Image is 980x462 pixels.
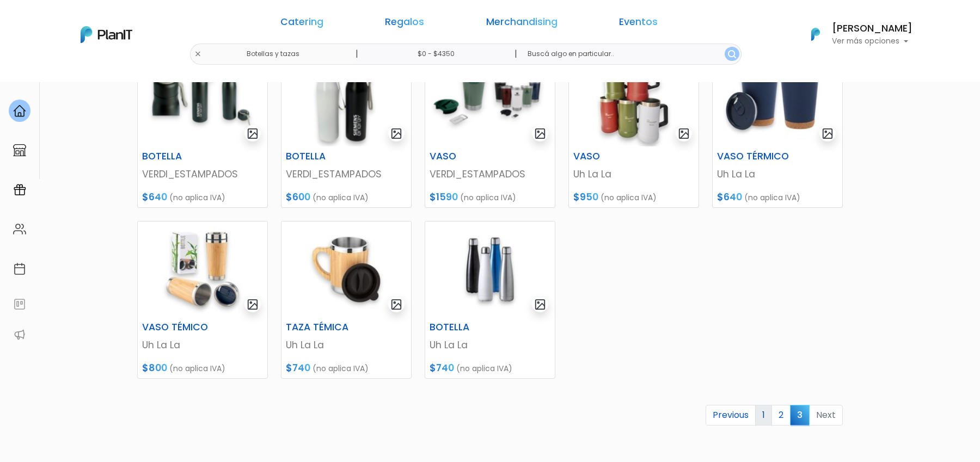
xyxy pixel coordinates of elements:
a: 1 [755,405,772,426]
p: Uh La La [573,167,694,181]
img: thumb_2000___2000-Photoroom__92_.jpg [569,51,699,146]
img: gallery-light [390,127,403,140]
span: 3 [790,405,810,425]
img: gallery-light [822,127,834,140]
p: VERDI_ESTAMPADOS [286,167,407,181]
span: $950 [573,190,598,204]
a: gallery-light VASO TÉRMICO Uh La La $640 (no aplica IVA) [712,50,843,208]
img: PlanIt Logo [804,22,828,46]
p: Uh La La [286,338,407,352]
img: gallery-light [534,127,547,140]
span: $740 [286,361,310,374]
h6: VASO TÉMICO [136,322,225,333]
span: (no aplica IVA) [169,363,225,374]
span: $1590 [430,190,458,204]
img: campaigns-02234683943229c281be62815700db0a1741e53638e28bf9629b52c665b00959.svg [13,183,26,196]
p: Ver más opciones [832,38,912,45]
span: $800 [142,361,167,374]
img: home-e721727adea9d79c4d83392d1f703f7f8bce08238fde08b1acbfd93340b81755.svg [13,104,26,118]
h6: [PERSON_NAME] [832,24,912,34]
img: gallery-light [390,298,403,311]
span: (no aplica IVA) [601,192,657,203]
a: Catering [280,17,323,30]
a: 2 [771,405,791,426]
h6: VASO [567,151,656,162]
p: | [514,47,517,60]
span: $740 [430,361,454,374]
a: gallery-light BOTELLA VERDI_ESTAMPADOS $640 (no aplica IVA) [137,50,268,208]
div: ¿Necesitás ayuda? [56,10,157,32]
img: gallery-light [678,127,690,140]
img: thumb_2000___2000-Photoroom_-_2025-06-27T165203.208.jpg [138,221,267,317]
span: (no aplica IVA) [460,192,516,203]
a: Eventos [619,17,658,30]
a: gallery-light BOTELLA Uh La La $740 (no aplica IVA) [425,221,555,379]
a: gallery-light VASO Uh La La $950 (no aplica IVA) [568,50,699,208]
a: gallery-light TAZA TÉMICA Uh La La $740 (no aplica IVA) [281,221,412,379]
img: marketplace-4ceaa7011d94191e9ded77b95e3339b90024bf715f7c57f8cf31f2d8c509eaba.svg [13,144,26,157]
h6: BOTELLA [136,151,225,162]
a: Regalos [385,17,424,30]
span: (no aplica IVA) [744,192,800,203]
span: (no aplica IVA) [313,363,369,374]
p: Uh La La [142,338,263,352]
img: gallery-light [247,127,259,140]
img: gallery-light [247,298,259,311]
p: Uh La La [430,338,550,352]
img: search_button-432b6d5273f82d61273b3651a40e1bd1b912527efae98b1b7a1b2c0702e16a8d.svg [728,50,736,58]
h6: VASO [423,151,512,162]
img: feedback-78b5a0c8f98aac82b08bfc38622c3050aee476f2c9584af64705fc4e61158814.svg [13,298,26,311]
a: gallery-light BOTELLA VERDI_ESTAMPADOS $600 (no aplica IVA) [281,50,412,208]
a: Previous [706,405,756,426]
a: gallery-light VASO VERDI_ESTAMPADOS $1590 (no aplica IVA) [425,50,555,208]
img: thumb_2000___2000-Photoroom_-_2025-06-27T170559.089.jpg [425,221,555,317]
img: thumb_2000___2000-Photoroom_-_2025-06-27T164025.393.jpg [713,51,842,146]
img: gallery-light [534,298,547,311]
input: Buscá algo en particular.. [519,44,742,65]
p: | [356,47,358,60]
img: thumb_2000___2000-Photoroom_-_2025-06-27T165514.832.jpg [281,221,411,317]
img: thumb_Captura_de_pantalla_2025-05-29_133446.png [425,51,555,146]
img: calendar-87d922413cdce8b2cf7b7f5f62616a5cf9e4887200fb71536465627b3292af00.svg [13,262,26,275]
span: (no aplica IVA) [169,192,225,203]
img: thumb_Captura_de_pantalla_2025-05-29_121738.png [281,51,411,146]
img: people-662611757002400ad9ed0e3c099ab2801c6687ba6c219adb57efc949bc21e19d.svg [13,223,26,236]
span: (no aplica IVA) [456,363,512,374]
h6: TAZA TÉMICA [279,322,369,333]
a: Merchandising [486,17,558,30]
p: VERDI_ESTAMPADOS [142,167,263,181]
span: $640 [717,190,742,204]
h6: BOTELLA [279,151,369,162]
span: $600 [286,190,310,204]
h6: VASO TÉRMICO [710,151,800,162]
img: partners-52edf745621dab592f3b2c58e3bca9d71375a7ef29c3b500c9f145b62cc070d4.svg [13,328,26,341]
h6: BOTELLA [423,322,512,333]
span: (no aplica IVA) [313,192,369,203]
span: $640 [142,190,167,204]
img: close-6986928ebcb1d6c9903e3b54e860dbc4d054630f23adef3a32610726dff6a82b.svg [194,51,201,58]
button: PlanIt Logo [PERSON_NAME] Ver más opciones [797,20,912,48]
img: thumb_Captura_de_pantalla_2025-05-29_121301.png [138,51,267,146]
p: VERDI_ESTAMPADOS [430,167,550,181]
a: gallery-light VASO TÉMICO Uh La La $800 (no aplica IVA) [137,221,268,379]
p: Uh La La [717,167,838,181]
img: PlanIt Logo [81,26,132,43]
